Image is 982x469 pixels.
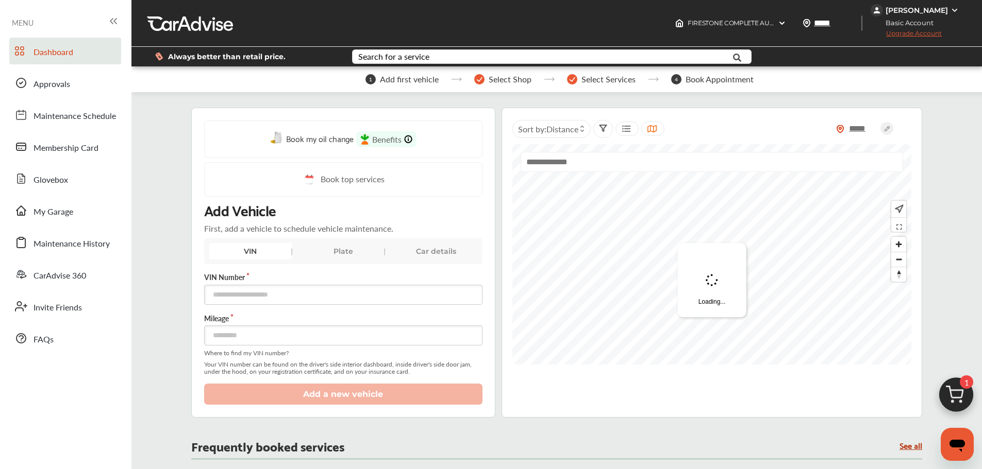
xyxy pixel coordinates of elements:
img: location_vector.a44bc228.svg [803,19,811,27]
span: Book Appointment [686,75,754,84]
img: info-Icon.6181e609.svg [404,135,412,144]
img: stepper-arrow.e24c07c6.svg [648,77,659,81]
a: Glovebox [9,165,121,192]
span: CarAdvise 360 [34,269,86,283]
img: header-divider.bc55588e.svg [861,15,862,31]
div: [PERSON_NAME] [886,6,948,15]
img: jVpblrzwTbfkPYzPPzSLxeg0AAAAASUVORK5CYII= [871,4,883,16]
a: Book top services [204,162,482,197]
p: Frequently booked services [191,441,344,450]
a: Invite Friends [9,293,121,320]
img: stepper-checkmark.b5569197.svg [474,74,485,84]
label: Mileage [204,313,482,323]
img: WGsFRI8htEPBVLJbROoPRyZpYNWhNONpIPPETTm6eUC0GeLEiAAAAAElFTkSuQmCC [951,6,959,14]
a: CarAdvise 360 [9,261,121,288]
button: Zoom out [891,252,906,267]
a: See all [900,441,922,449]
span: My Garage [34,205,73,219]
img: oil-change.e5047c97.svg [270,132,284,145]
span: Membership Card [34,142,98,155]
a: Book my oil change [270,131,354,147]
div: Search for a service [358,53,429,61]
span: Distance [546,123,578,135]
span: Where to find my VIN number? [204,350,482,357]
img: instacart-icon.73bd83c2.svg [360,134,370,145]
button: Reset bearing to north [891,267,906,282]
a: Membership Card [9,133,121,160]
div: Loading... [678,243,746,317]
img: header-home-logo.8d720a4f.svg [675,19,684,27]
div: VIN [209,243,292,259]
img: stepper-arrow.e24c07c6.svg [451,77,462,81]
span: Always better than retail price. [168,53,286,60]
span: Basic Account [872,18,941,28]
span: Select Shop [489,75,531,84]
span: 1 [365,74,376,84]
p: Add Vehicle [204,201,276,218]
span: Glovebox [34,173,68,187]
div: Plate [302,243,385,259]
span: Approvals [34,78,70,91]
img: cart_icon.3d0951e8.svg [931,373,981,422]
img: stepper-arrow.e24c07c6.svg [544,77,555,81]
span: Book top services [321,173,385,186]
a: Dashboard [9,38,121,64]
canvas: Map [512,144,912,364]
button: Zoom in [891,237,906,252]
a: Approvals [9,70,121,96]
span: Dashboard [34,46,73,59]
span: Invite Friends [34,301,82,315]
p: First, add a vehicle to schedule vehicle maintenance. [204,222,393,234]
img: location_vector_orange.38f05af8.svg [836,125,844,133]
span: Maintenance Schedule [34,110,116,123]
img: header-down-arrow.9dd2ce7d.svg [778,19,786,27]
span: Add first vehicle [380,75,439,84]
span: Book my oil change [286,131,354,145]
a: FAQs [9,325,121,352]
span: Upgrade Account [871,29,942,42]
img: cal_icon.0803b883.svg [302,173,315,186]
img: dollor_label_vector.a70140d1.svg [155,52,163,61]
span: 4 [671,74,681,84]
div: Car details [395,243,477,259]
span: Sort by : [518,123,578,135]
span: 1 [960,375,973,389]
img: stepper-checkmark.b5569197.svg [567,74,577,84]
span: Your VIN number can be found on the driver's side interior dashboard, inside driver's side door j... [204,361,482,375]
span: MENU [12,19,34,27]
iframe: Button to launch messaging window [941,428,974,461]
a: Maintenance History [9,229,121,256]
span: FAQs [34,333,54,346]
label: VIN Number [204,272,482,282]
span: Maintenance History [34,237,110,251]
span: Select Services [581,75,636,84]
span: Zoom out [891,252,906,267]
a: Maintenance Schedule [9,101,121,128]
span: Benefits [372,133,402,145]
a: My Garage [9,197,121,224]
img: recenter.ce011a49.svg [893,203,904,215]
